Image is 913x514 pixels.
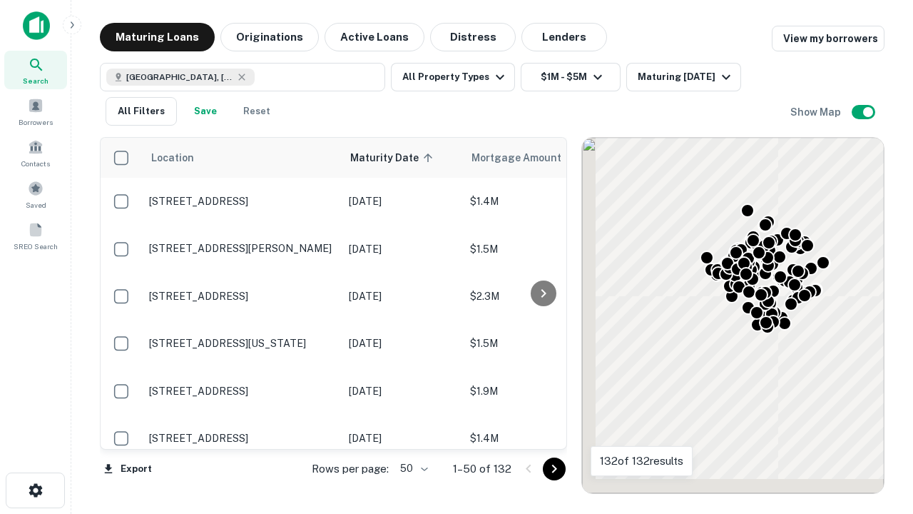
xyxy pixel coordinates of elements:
span: Location [151,149,194,166]
button: Go to next page [543,458,566,480]
p: [STREET_ADDRESS][US_STATE] [149,337,335,350]
div: 0 0 [582,138,884,493]
p: $1.4M [470,193,613,209]
p: [STREET_ADDRESS] [149,290,335,303]
p: [DATE] [349,430,456,446]
p: [STREET_ADDRESS] [149,432,335,445]
p: [STREET_ADDRESS] [149,385,335,398]
p: [STREET_ADDRESS] [149,195,335,208]
p: $1.5M [470,241,613,257]
button: All Filters [106,97,177,126]
a: View my borrowers [772,26,884,51]
th: Location [142,138,342,178]
button: Originations [220,23,319,51]
span: SREO Search [14,241,58,252]
span: Search [23,75,49,86]
button: Lenders [521,23,607,51]
p: [STREET_ADDRESS][PERSON_NAME] [149,242,335,255]
button: Active Loans [325,23,424,51]
p: $2.3M [470,288,613,304]
p: $1.9M [470,383,613,399]
p: $1.4M [470,430,613,446]
button: Save your search to get updates of matches that match your search criteria. [183,97,228,126]
div: Maturing [DATE] [638,69,735,86]
p: $1.5M [470,336,613,351]
iframe: Chat Widget [842,400,913,468]
p: 1–50 of 132 [453,460,511,478]
p: [DATE] [349,241,456,257]
span: Mortgage Amount [471,149,580,166]
button: Export [100,458,155,480]
span: Contacts [21,158,50,169]
a: Borrowers [4,92,67,131]
p: [DATE] [349,336,456,351]
a: SREO Search [4,216,67,255]
div: 50 [394,458,430,479]
p: [DATE] [349,193,456,209]
button: Maturing Loans [100,23,215,51]
button: Distress [430,23,516,51]
img: capitalize-icon.png [23,11,50,40]
h6: Show Map [790,104,843,120]
a: Search [4,51,67,89]
a: Saved [4,175,67,213]
p: Rows per page: [312,460,389,478]
span: Saved [26,199,46,211]
p: 132 of 132 results [600,453,683,470]
button: All Property Types [391,63,515,91]
th: Maturity Date [342,138,463,178]
p: [DATE] [349,383,456,399]
button: Maturing [DATE] [626,63,741,91]
th: Mortgage Amount [463,138,620,178]
button: [GEOGRAPHIC_DATA], [GEOGRAPHIC_DATA], [GEOGRAPHIC_DATA] [100,63,385,91]
span: Borrowers [19,116,53,128]
button: $1M - $5M [521,63,621,91]
button: Reset [234,97,280,126]
p: [DATE] [349,288,456,304]
span: Maturity Date [350,149,437,166]
a: Contacts [4,133,67,172]
span: [GEOGRAPHIC_DATA], [GEOGRAPHIC_DATA], [GEOGRAPHIC_DATA] [126,71,233,84]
